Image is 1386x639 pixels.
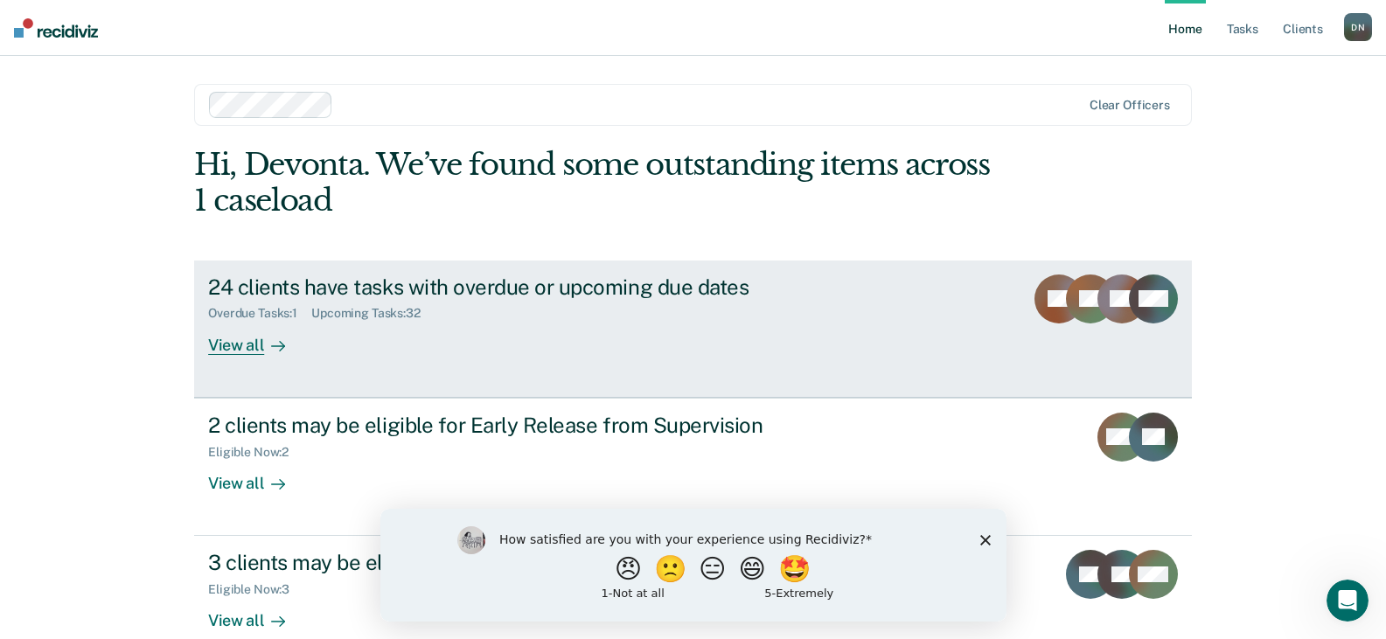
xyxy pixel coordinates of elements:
div: View all [208,321,306,355]
div: Clear officers [1090,98,1170,113]
a: 2 clients may be eligible for Early Release from SupervisionEligible Now:2View all [194,398,1192,536]
iframe: Survey by Kim from Recidiviz [380,509,1006,622]
button: DN [1344,13,1372,41]
div: Overdue Tasks : 1 [208,306,311,321]
div: 3 clients may be eligible for Annual Report Status [208,550,822,575]
div: 24 clients have tasks with overdue or upcoming due dates [208,274,822,300]
img: Recidiviz [14,18,98,38]
div: Upcoming Tasks : 32 [311,306,435,321]
div: D N [1344,13,1372,41]
a: 24 clients have tasks with overdue or upcoming due datesOverdue Tasks:1Upcoming Tasks:32View all [194,260,1192,398]
div: View all [208,597,306,631]
div: 2 clients may be eligible for Early Release from Supervision [208,413,822,438]
div: View all [208,459,306,493]
iframe: Intercom live chat [1327,580,1369,622]
div: Hi, Devonta. We’ve found some outstanding items across 1 caseload [194,147,992,219]
div: Eligible Now : 3 [208,582,303,597]
div: Eligible Now : 2 [208,445,303,460]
